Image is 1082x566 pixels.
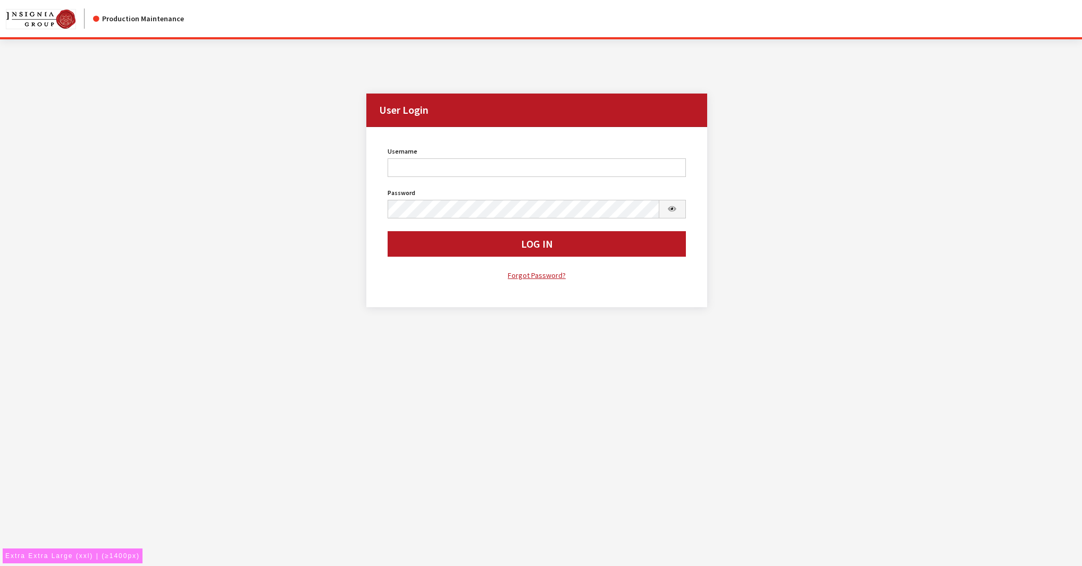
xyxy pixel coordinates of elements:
button: Show Password [659,200,686,218]
h2: User Login [366,94,707,127]
img: Catalog Maintenance [6,10,76,29]
label: Username [388,147,417,156]
a: Forgot Password? [388,269,686,282]
div: Production Maintenance [93,13,184,24]
button: Log In [388,231,686,257]
a: Insignia Group logo [6,9,93,29]
label: Password [388,188,415,198]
